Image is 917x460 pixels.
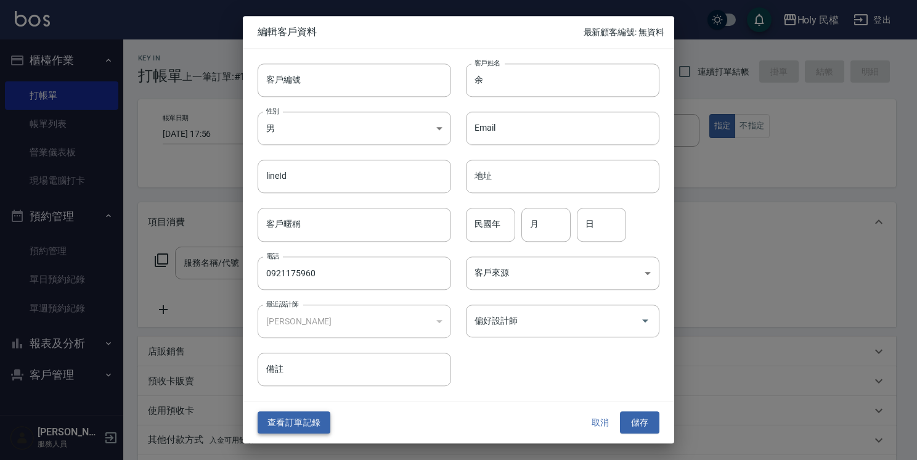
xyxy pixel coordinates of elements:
button: Open [635,311,655,331]
label: 電話 [266,251,279,260]
label: 最近設計師 [266,299,298,308]
button: 取消 [581,411,620,434]
div: 男 [258,112,451,145]
label: 客戶姓名 [475,58,500,67]
button: 儲存 [620,411,659,434]
button: 查看訂單記錄 [258,411,330,434]
div: [PERSON_NAME] [258,305,451,338]
p: 最新顧客編號: 無資料 [584,26,664,39]
label: 性別 [266,106,279,115]
span: 編輯客戶資料 [258,26,584,38]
